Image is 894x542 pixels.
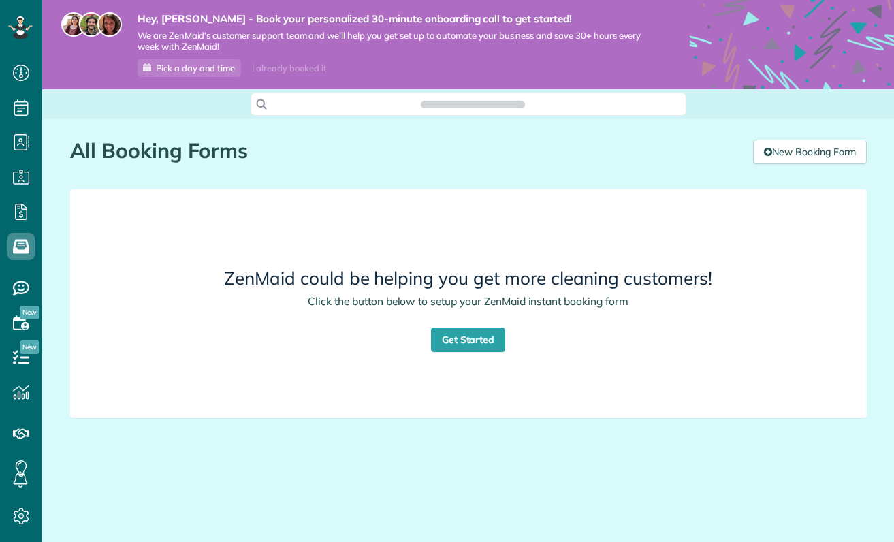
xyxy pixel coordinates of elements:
[138,12,649,26] strong: Hey, [PERSON_NAME] - Book your personalized 30-minute onboarding call to get started!
[79,12,103,37] img: jorge-587dff0eeaa6aab1f244e6dc62b8924c3b6ad411094392a53c71c6c4a576187d.jpg
[147,296,790,307] h4: Click the button below to setup your ZenMaid instant booking form
[753,140,866,164] a: New Booking Form
[97,12,122,37] img: michelle-19f622bdf1676172e81f8f8fba1fb50e276960ebfe0243fe18214015130c80e4.jpg
[431,328,506,352] a: Get Started
[138,30,649,53] span: We are ZenMaid’s customer support team and we’ll help you get set up to automate your business an...
[147,269,790,289] h3: ZenMaid could be helping you get more cleaning customers!
[138,59,241,77] a: Pick a day and time
[20,340,39,354] span: New
[244,60,334,77] div: I already booked it
[20,306,39,319] span: New
[434,97,511,111] span: Search ZenMaid…
[70,140,744,162] h1: All Booking Forms
[156,63,235,74] span: Pick a day and time
[61,12,86,37] img: maria-72a9807cf96188c08ef61303f053569d2e2a8a1cde33d635c8a3ac13582a053d.jpg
